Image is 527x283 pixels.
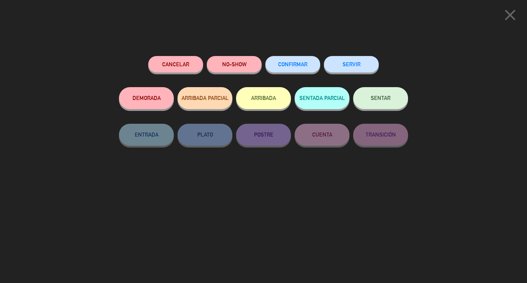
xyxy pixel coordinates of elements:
[353,87,408,109] button: SENTAR
[499,5,522,27] button: close
[265,56,320,72] button: CONFIRMAR
[177,87,232,109] button: ARRIBADA PARCIAL
[148,56,203,72] button: Cancelar
[371,95,390,101] span: SENTAR
[177,124,232,146] button: PLATO
[501,6,519,24] i: close
[295,124,350,146] button: CUENTA
[207,56,262,72] button: NO-SHOW
[278,61,307,67] span: CONFIRMAR
[353,124,408,146] button: TRANSICIÓN
[119,87,174,109] button: DEMORADA
[295,87,350,109] button: SENTADA PARCIAL
[182,95,229,101] span: ARRIBADA PARCIAL
[324,56,379,72] button: SERVIR
[119,124,174,146] button: ENTRADA
[236,87,291,109] button: ARRIBADA
[236,124,291,146] button: POSTRE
